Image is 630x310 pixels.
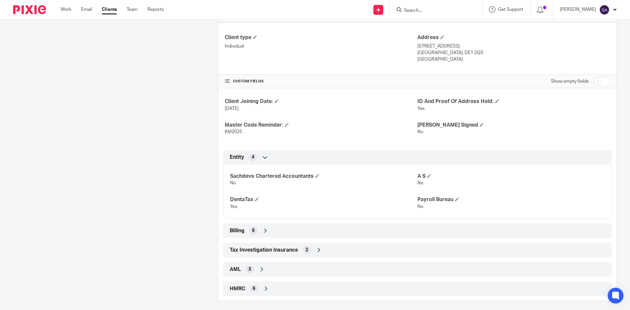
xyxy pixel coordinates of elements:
h4: [PERSON_NAME] Signed [417,122,610,129]
span: 2 [305,247,308,253]
h4: A S [417,173,605,180]
span: Get Support [498,7,523,12]
h4: CUSTOM FIELDS [225,79,417,84]
p: [GEOGRAPHIC_DATA] [417,56,610,63]
img: Pixie [13,5,46,14]
span: HMRC [230,285,245,292]
h4: Client type [225,34,417,41]
span: AML [230,266,241,273]
p: [STREET_ADDRESS] [417,43,610,50]
img: svg%3E [599,5,610,15]
p: [GEOGRAPHIC_DATA], DE1 2QS [417,50,610,56]
h4: Master Code Reminder: [225,122,417,129]
a: Work [61,6,71,13]
h4: Client Joining Date: [225,98,417,105]
span: KM2025 [225,130,242,134]
a: Team [127,6,137,13]
p: [PERSON_NAME] [560,6,596,13]
input: Search [403,8,462,14]
h4: ID And Proof Of Address Held: [417,98,610,105]
span: Entity [230,154,244,161]
span: Yes [417,106,425,111]
label: Show empty fields [551,78,589,85]
span: Billing [230,227,244,234]
span: No [417,181,423,185]
span: Tax Investigation Insurance [230,247,298,254]
a: Reports [147,6,164,13]
a: Clients [102,6,117,13]
a: Email [81,6,92,13]
h4: Sachdevs Chartered Accountants [230,173,417,180]
span: [DATE] [225,106,239,111]
p: Individual [225,43,417,50]
h4: Payroll Bureau [417,196,605,203]
span: No [417,204,423,209]
h4: Address [417,34,610,41]
span: 3 [248,266,251,273]
span: No [417,130,423,134]
span: 4 [252,154,254,160]
span: 6 [253,285,255,292]
span: 6 [252,227,255,234]
h4: DentaTax [230,196,417,203]
span: Yes [230,204,237,209]
span: No [230,181,236,185]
